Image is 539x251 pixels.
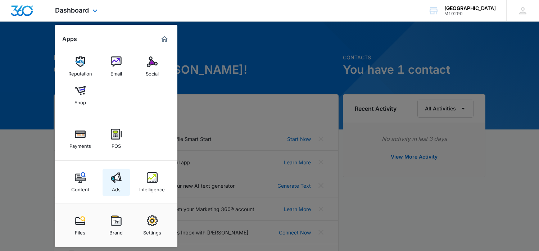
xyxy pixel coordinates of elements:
a: POS [103,125,130,152]
a: Brand [103,212,130,239]
div: account name [444,5,496,11]
h2: Apps [62,36,77,42]
a: Settings [139,212,166,239]
div: Social [146,67,159,77]
div: Settings [143,226,161,236]
div: Email [110,67,122,77]
div: Intelligence [139,183,165,192]
div: Payments [69,140,91,149]
a: Ads [103,169,130,196]
a: Marketing 360® Dashboard [159,33,170,45]
div: Reputation [68,67,92,77]
div: Files [75,226,85,236]
a: Files [67,212,94,239]
div: Shop [74,96,86,105]
div: Content [71,183,89,192]
div: POS [112,140,121,149]
div: Brand [109,226,123,236]
span: Dashboard [55,6,89,14]
a: Social [139,53,166,80]
a: Intelligence [139,169,166,196]
a: Email [103,53,130,80]
div: account id [444,11,496,16]
a: Content [67,169,94,196]
a: Payments [67,125,94,152]
div: Ads [112,183,121,192]
a: Shop [67,82,94,109]
a: Reputation [67,53,94,80]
